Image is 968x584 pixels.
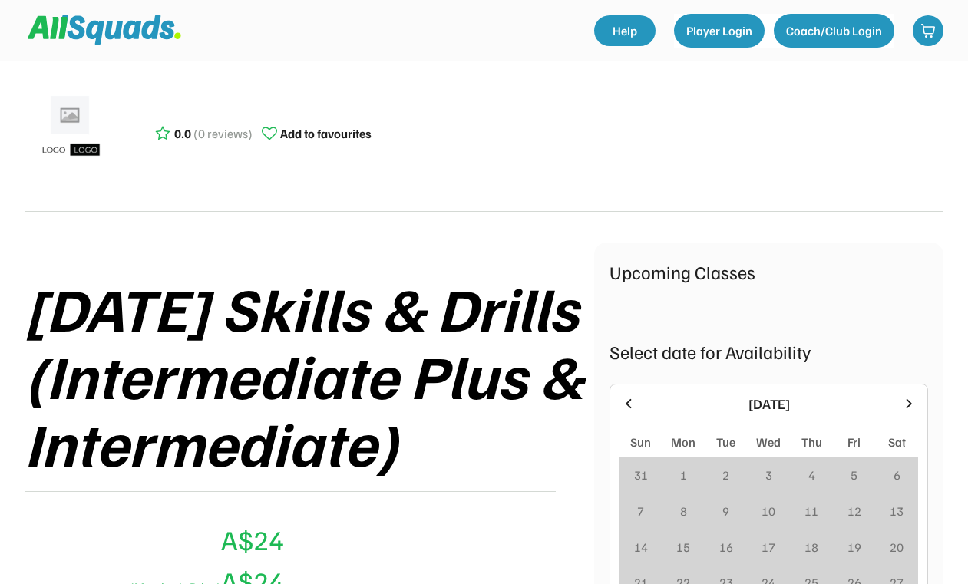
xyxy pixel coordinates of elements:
div: 9 [722,502,729,520]
div: Wed [756,433,781,451]
div: Select date for Availability [610,338,928,365]
div: [DATE] [646,394,892,414]
div: 3 [765,466,772,484]
div: Sat [888,433,906,451]
div: [DATE] Skills & Drills (Intermediate Plus & Intermediate) [25,273,594,476]
div: 0.0 [174,124,191,143]
div: 2 [722,466,729,484]
button: Coach/Club Login [774,14,894,48]
div: 4 [808,466,815,484]
div: Fri [847,433,861,451]
div: 5 [851,466,857,484]
img: ui-kit-placeholders-product-5_1200x.webp [32,91,109,167]
img: shopping-cart-01%20%281%29.svg [920,23,936,38]
div: 12 [847,502,861,520]
div: Thu [801,433,822,451]
div: Upcoming Classes [610,258,928,285]
div: Mon [671,433,695,451]
div: 8 [680,502,687,520]
div: Sun [630,433,651,451]
div: 6 [894,466,900,484]
div: 17 [762,538,775,556]
div: 13 [890,502,904,520]
div: 16 [719,538,733,556]
div: 14 [634,538,648,556]
img: Squad%20Logo.svg [28,15,181,45]
div: 19 [847,538,861,556]
div: 15 [676,538,690,556]
div: 10 [762,502,775,520]
img: yH5BAEAAAAALAAAAAABAAEAAAIBRAA7 [25,538,61,575]
div: 31 [634,466,648,484]
div: 7 [637,502,644,520]
a: Help [594,15,656,46]
div: 20 [890,538,904,556]
div: A$24 [221,519,284,560]
div: 1 [680,466,687,484]
div: 18 [804,538,818,556]
div: Add to favourites [280,124,372,143]
button: Player Login [674,14,765,48]
div: 11 [804,502,818,520]
div: Tue [716,433,735,451]
div: (0 reviews) [193,124,253,143]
